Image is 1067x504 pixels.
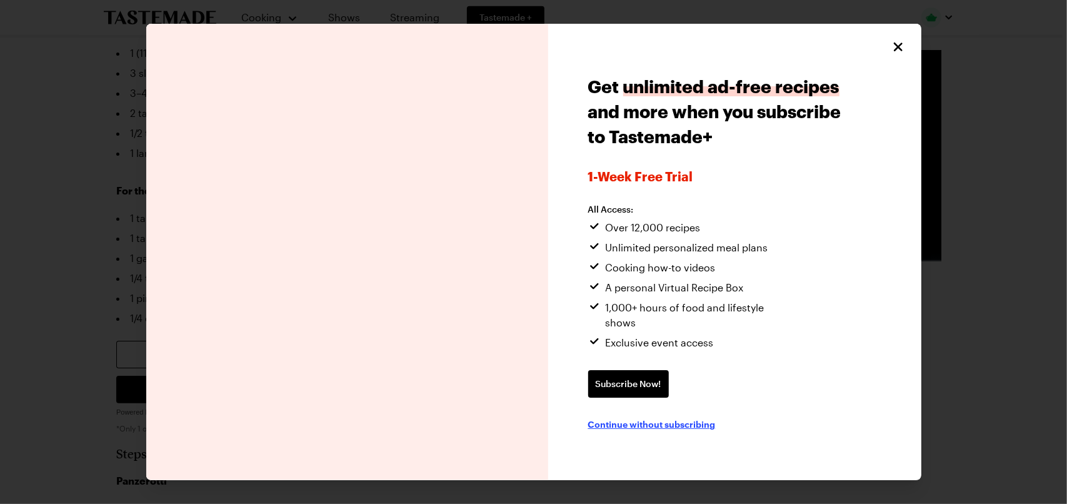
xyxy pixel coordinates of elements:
[146,24,548,480] img: Tastemade Plus preview image
[588,370,669,398] a: Subscribe Now!
[606,280,744,295] span: A personal Virtual Recipe Box
[606,240,768,255] span: Unlimited personalized meal plans
[588,418,716,430] button: Continue without subscribing
[623,76,839,96] span: unlimited ad-free recipes
[588,74,845,149] h1: Get and more when you subscribe to Tastemade+
[606,220,701,235] span: Over 12,000 recipes
[588,169,845,184] span: 1-week Free Trial
[588,204,794,215] h2: All Access:
[606,335,714,350] span: Exclusive event access
[606,260,716,275] span: Cooking how-to videos
[596,378,661,390] span: Subscribe Now!
[890,39,906,55] button: Close
[606,300,794,330] span: 1,000+ hours of food and lifestyle shows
